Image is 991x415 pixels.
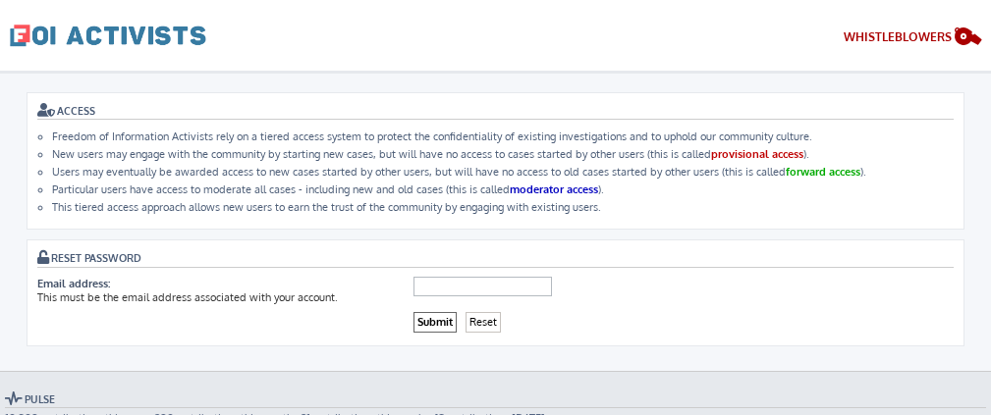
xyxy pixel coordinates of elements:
[52,182,954,196] li: Particular users have access to moderate all cases - including new and old cases (this is called ).
[844,26,982,52] a: Whistleblowers
[10,10,206,61] a: FOI Activists
[37,290,338,304] span: This must be the email address associated with your account.
[52,147,954,161] li: New users may engage with the community by starting new cases, but will have no access to cases s...
[52,130,954,143] li: Freedom of Information Activists rely on a tiered access system to protect the confidentiality of...
[5,391,986,408] h3: Pulse
[52,200,954,214] li: This tiered access approach allows new users to earn the trust of the community by engaging with ...
[52,165,954,179] li: Users may eventually be awarded access to new cases started by other users, but will have no acce...
[37,250,954,268] h3: Reset password
[510,182,598,196] strong: moderator access
[413,312,457,333] input: Submit
[844,29,952,44] span: WHISTLEBLOWERS
[37,103,954,120] h3: ACCESS
[37,277,115,290] label: Email address:
[786,165,860,179] strong: forward access
[466,312,501,333] input: Reset
[711,147,803,161] strong: provisional access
